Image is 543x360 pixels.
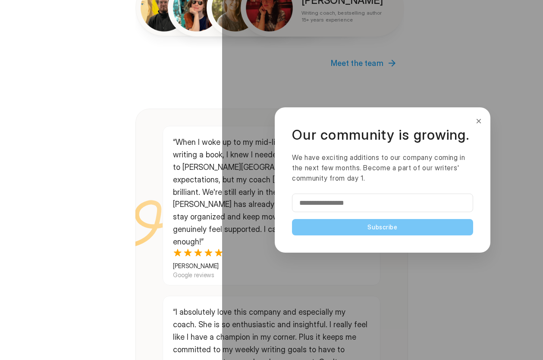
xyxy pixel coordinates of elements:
[292,219,473,235] button: Subscribe
[292,125,473,145] h2: Our community is growing.
[474,114,483,128] button: Close popup
[173,270,282,279] p: Google reviews
[173,261,282,270] p: [PERSON_NAME]
[173,136,370,248] p: “When I woke up to my mid-life crisis dream of finally writing a book, I knew I needed reinforcem...
[292,152,473,183] p: We have exciting additions to our company coming in the next few months. Become a part of our wri...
